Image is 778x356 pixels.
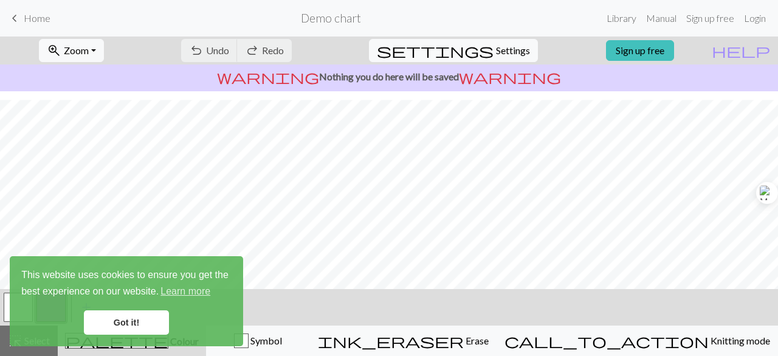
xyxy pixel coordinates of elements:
[681,6,739,30] a: Sign up free
[47,42,61,59] span: zoom_in
[369,39,538,62] button: SettingsSettings
[602,6,641,30] a: Library
[377,43,494,58] i: Settings
[7,10,22,27] span: keyboard_arrow_left
[464,335,489,346] span: Erase
[318,332,464,349] span: ink_eraser
[377,42,494,59] span: settings
[301,11,361,25] h2: Demo chart
[24,12,50,24] span: Home
[217,68,319,85] span: warning
[606,40,674,61] a: Sign up free
[504,332,709,349] span: call_to_action
[5,69,773,84] p: Nothing you do here will be saved
[64,44,89,56] span: Zoom
[496,43,530,58] span: Settings
[709,335,770,346] span: Knitting mode
[84,310,169,335] a: dismiss cookie message
[641,6,681,30] a: Manual
[310,326,497,356] button: Erase
[249,335,282,346] span: Symbol
[10,256,243,346] div: cookieconsent
[739,6,771,30] a: Login
[206,326,310,356] button: Symbol
[712,42,770,59] span: help
[459,68,561,85] span: warning
[159,282,212,301] a: learn more about cookies
[497,326,778,356] button: Knitting mode
[8,332,22,349] span: highlight_alt
[21,268,232,301] span: This website uses cookies to ensure you get the best experience on our website.
[39,39,104,62] button: Zoom
[7,8,50,29] a: Home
